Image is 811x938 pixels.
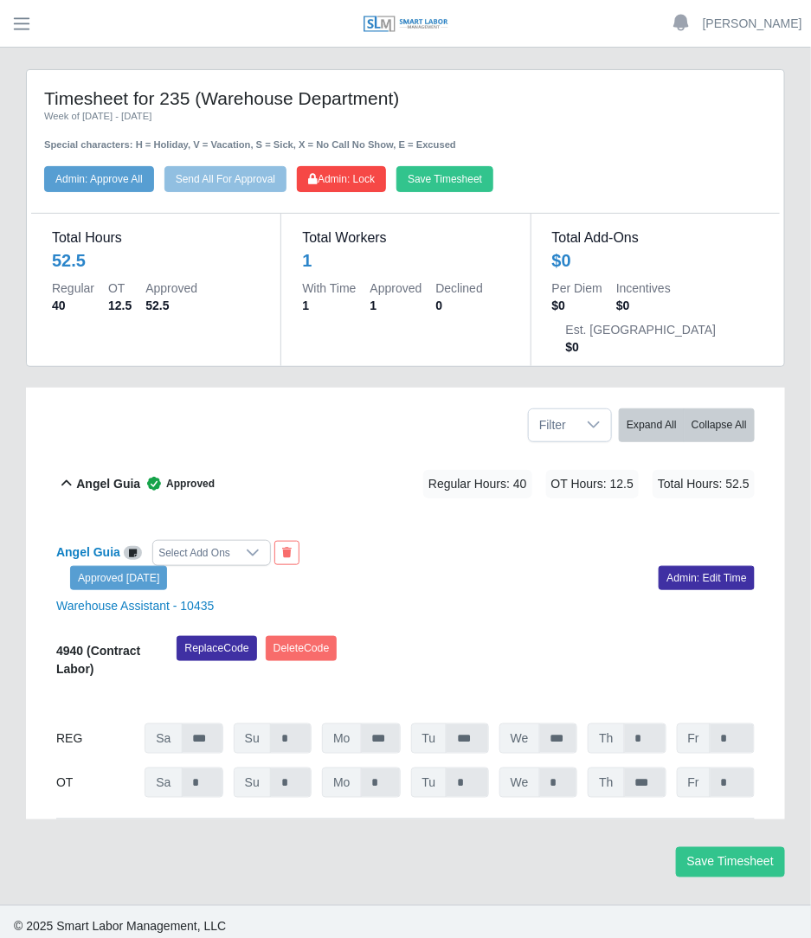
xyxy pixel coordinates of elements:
span: Fr [677,768,711,798]
span: Mo [322,768,361,798]
span: We [499,723,540,754]
dd: 1 [370,297,422,314]
dd: $0 [616,297,671,314]
dt: Approved [145,279,197,297]
dt: Declined [436,279,483,297]
a: Warehouse Assistant - 10435 [56,599,214,613]
b: Angel Guia [76,475,140,493]
button: Angel Guia Approved Regular Hours: 40 OT Hours: 12.5 Total Hours: 52.5 [56,449,755,519]
div: 1 [302,248,509,273]
div: Special characters: H = Holiday, V = Vacation, S = Sick, X = No Call No Show, E = Excused [44,124,767,152]
dd: 1 [302,297,356,314]
span: Th [588,723,624,754]
dd: 12.5 [108,297,132,314]
a: Approved [DATE] [70,566,167,590]
span: Tu [411,723,447,754]
span: OT Hours: 12.5 [546,470,639,498]
button: Send All For Approval [164,166,286,192]
span: We [499,768,540,798]
dd: $0 [566,338,717,356]
dd: 40 [52,297,94,314]
button: ReplaceCode [177,636,256,660]
div: Select Add Ons [153,541,235,565]
span: Filter [529,409,576,441]
span: © 2025 Smart Labor Management, LLC [14,920,226,934]
dt: Regular [52,279,94,297]
button: Admin: Lock [297,166,386,192]
span: Th [588,768,624,798]
button: Expand All [619,408,685,442]
div: bulk actions [619,408,755,442]
span: Admin: Lock [308,173,375,185]
dd: 0 [436,297,483,314]
span: Regular Hours: 40 [423,470,532,498]
span: Approved [140,475,215,492]
dt: Est. [GEOGRAPHIC_DATA] [566,321,717,338]
dt: Total Hours [52,228,260,248]
dt: Approved [370,279,422,297]
button: Collapse All [684,408,755,442]
div: REG [56,723,134,754]
div: Week of [DATE] - [DATE] [44,109,767,124]
dt: Per Diem [552,279,602,297]
span: Mo [322,723,361,754]
span: Su [234,768,271,798]
button: Save Timesheet [676,847,785,877]
dt: Total Add-Ons [552,228,759,248]
span: Tu [411,768,447,798]
button: Save Timesheet [396,166,493,192]
dd: 52.5 [145,297,197,314]
h4: Timesheet for 235 (Warehouse Department) [44,87,767,109]
span: Fr [677,723,711,754]
div: OT [56,768,134,798]
a: View/Edit Notes [124,545,143,559]
dt: Total Workers [302,228,509,248]
span: Sa [145,723,182,754]
b: 4940 (Contract Labor) [56,644,140,676]
dt: With Time [302,279,356,297]
button: Admin: Approve All [44,166,154,192]
button: End Worker & Remove from the Timesheet [274,541,299,565]
span: Total Hours: 52.5 [653,470,755,498]
dt: Incentives [616,279,671,297]
span: Su [234,723,271,754]
a: [PERSON_NAME] [703,15,802,33]
dd: $0 [552,297,602,314]
div: 52.5 [52,248,260,273]
span: Sa [145,768,182,798]
a: Admin: Edit Time [659,566,755,590]
a: Angel Guia [56,545,120,559]
dt: OT [108,279,132,297]
img: SLM Logo [363,15,449,34]
button: DeleteCode [266,636,338,660]
div: $0 [552,248,759,273]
